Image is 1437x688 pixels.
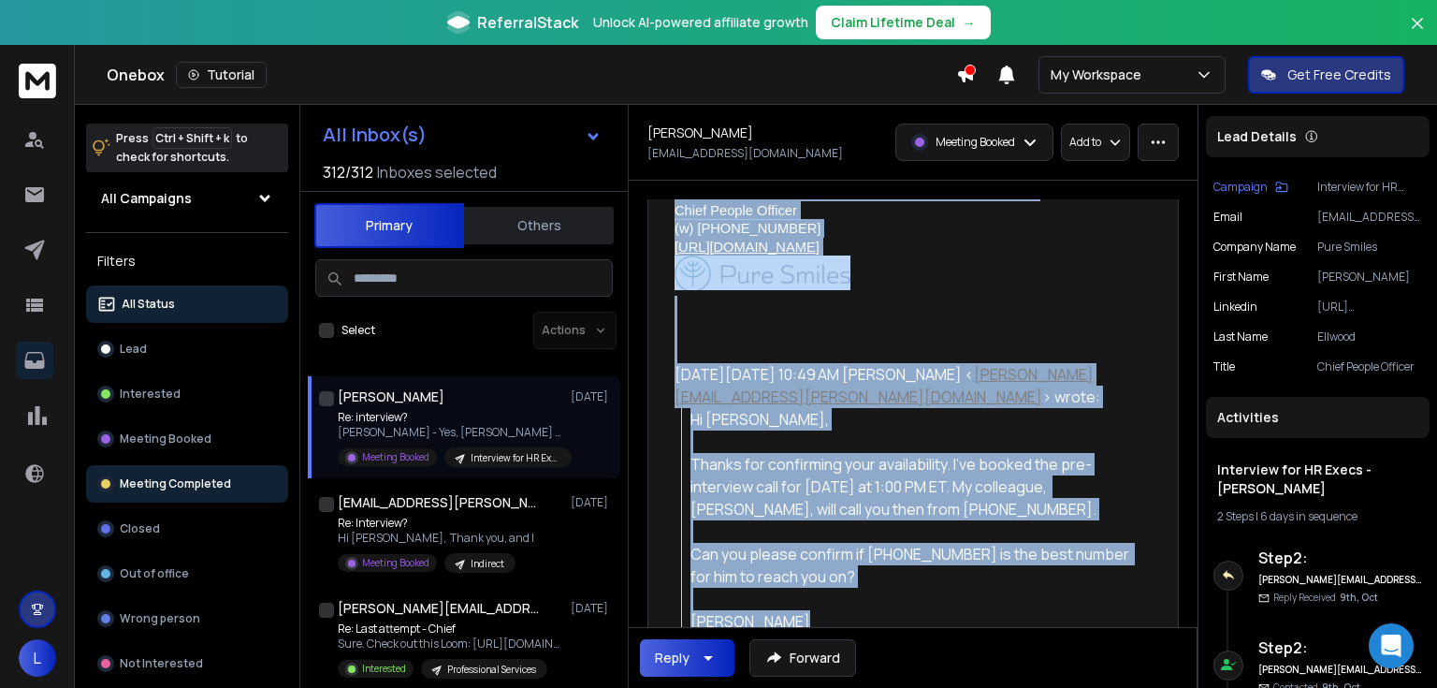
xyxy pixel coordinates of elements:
h1: [EMAIL_ADDRESS][PERSON_NAME][DOMAIN_NAME] [338,493,544,512]
p: Interested [120,387,181,402]
p: Interested [362,662,406,676]
p: Campaign [1213,180,1268,195]
h1: [PERSON_NAME] [647,124,753,142]
p: Interview for HR Execs - [PERSON_NAME] [471,451,560,465]
p: Get Free Credits [1287,66,1391,84]
p: My Workspace [1051,66,1149,84]
p: Professional Services [447,663,536,677]
a: [URL][DOMAIN_NAME] [675,236,820,256]
button: Closed [86,510,288,548]
p: Press to check for shortcuts. [116,129,248,167]
span: → [963,13,976,32]
button: Others [464,205,614,246]
span: [URL][DOMAIN_NAME] [675,240,820,255]
div: | [1217,509,1418,524]
p: First Name [1213,270,1269,285]
button: Lead [86,330,288,368]
button: Interested [86,375,288,413]
span: 2 Steps [1217,508,1254,524]
a: [PERSON_NAME][EMAIL_ADDRESS][PERSON_NAME][DOMAIN_NAME] [675,364,1094,407]
label: Select [341,323,375,338]
div: Reply [655,649,689,667]
button: All Inbox(s) [308,116,617,154]
button: Close banner [1405,11,1430,56]
h6: Step 2 : [1258,637,1422,659]
h1: All Inbox(s) [323,125,427,144]
h1: Interview for HR Execs - [PERSON_NAME] [1217,461,1418,498]
button: Wrong person [86,600,288,637]
p: Unlock AI-powered affiliate growth [593,13,808,32]
p: [URL][DOMAIN_NAME][PERSON_NAME] [1317,300,1422,315]
span: ReferralStack [477,11,578,34]
p: Re: Interview? [338,516,534,531]
button: Reply [640,639,734,677]
h1: All Campaigns [101,189,192,208]
div: Open Intercom Messenger [1369,623,1414,668]
button: All Campaigns [86,180,288,217]
p: Wrong person [120,611,200,626]
div: Onebox [107,62,956,88]
p: Chief People Officer [1317,359,1422,374]
button: Forward [749,639,856,677]
p: Re: interview? [338,410,562,425]
p: Closed [120,521,160,536]
p: Last Name [1213,329,1268,344]
button: Campaign [1213,180,1288,195]
p: Re: Last attempt - Chief [338,622,562,637]
p: Add to [1069,135,1101,150]
p: Sure. Check out this Loom: [URL][DOMAIN_NAME] [[URL][DOMAIN_NAME]] If you [338,637,562,651]
p: Not Interested [120,656,203,671]
button: Out of office [86,555,288,593]
img: PeQ_JoDkajrTWZKnPTLilxmssBQIMz0gySYjXpttY36Gf1Rr8dwAr0fCpaoPRxJuU4U0D9dg1BkARYnjpZLI2SLg2TrsfiUoM... [675,256,850,292]
h1: [PERSON_NAME][EMAIL_ADDRESS][DOMAIN_NAME] [338,599,544,618]
p: Meeting Booked [362,556,429,570]
p: Title [1213,359,1235,374]
p: Company Name [1213,240,1296,255]
h3: Inboxes selected [377,161,497,183]
button: Tutorial [176,62,267,88]
p: [PERSON_NAME] - Yes, [PERSON_NAME] can [338,425,562,440]
p: Lead Details [1217,127,1297,146]
p: Meeting Booked [362,450,429,464]
p: All Status [122,297,175,312]
p: Indirect [471,557,504,571]
p: Interview for HR Execs - [PERSON_NAME] [1317,180,1422,195]
p: Lead [120,342,147,357]
div: [DATE][DATE] 10:49 AM [PERSON_NAME] < > wrote: [675,363,1137,408]
div: Activities [1206,397,1430,438]
p: Meeting Completed [120,476,231,491]
button: All Status [86,285,288,323]
button: Meeting Completed [86,465,288,503]
span: 9th, Oct [1340,591,1378,604]
h6: [PERSON_NAME][EMAIL_ADDRESS][PERSON_NAME][DOMAIN_NAME] [1258,573,1422,587]
span: Ctrl + Shift + k [152,127,232,149]
div: Hi [PERSON_NAME], Thanks for confirming your availability. I’ve booked the pre-interview call for... [690,408,1137,633]
button: L [19,639,56,677]
span: 6 days in sequence [1260,508,1357,524]
p: [EMAIL_ADDRESS][DOMAIN_NAME] [1317,210,1422,225]
p: Meeting Booked [936,135,1015,150]
h6: [PERSON_NAME][EMAIL_ADDRESS][PERSON_NAME][DOMAIN_NAME] [1258,663,1422,677]
button: Claim Lifetime Deal→ [816,6,991,39]
p: Meeting Booked [120,432,211,446]
p: Hi [PERSON_NAME], Thank you, and I [338,531,534,546]
h3: Filters [86,248,288,274]
p: [EMAIL_ADDRESS][DOMAIN_NAME] [647,146,843,161]
p: Out of office [120,566,189,581]
button: Not Interested [86,645,288,682]
p: linkedin [1213,300,1257,315]
p: Reply Received [1273,591,1378,605]
button: Primary [314,203,464,248]
p: Pure Smiles [1317,240,1422,255]
h1: [PERSON_NAME] [338,388,444,406]
button: Get Free Credits [1248,56,1404,94]
p: [DATE] [571,495,613,510]
p: Ellwood [1317,329,1422,344]
p: [DATE] [571,601,613,616]
span: Chief People Officer [675,203,797,218]
span: 312 / 312 [323,161,373,183]
p: Email [1213,210,1242,225]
